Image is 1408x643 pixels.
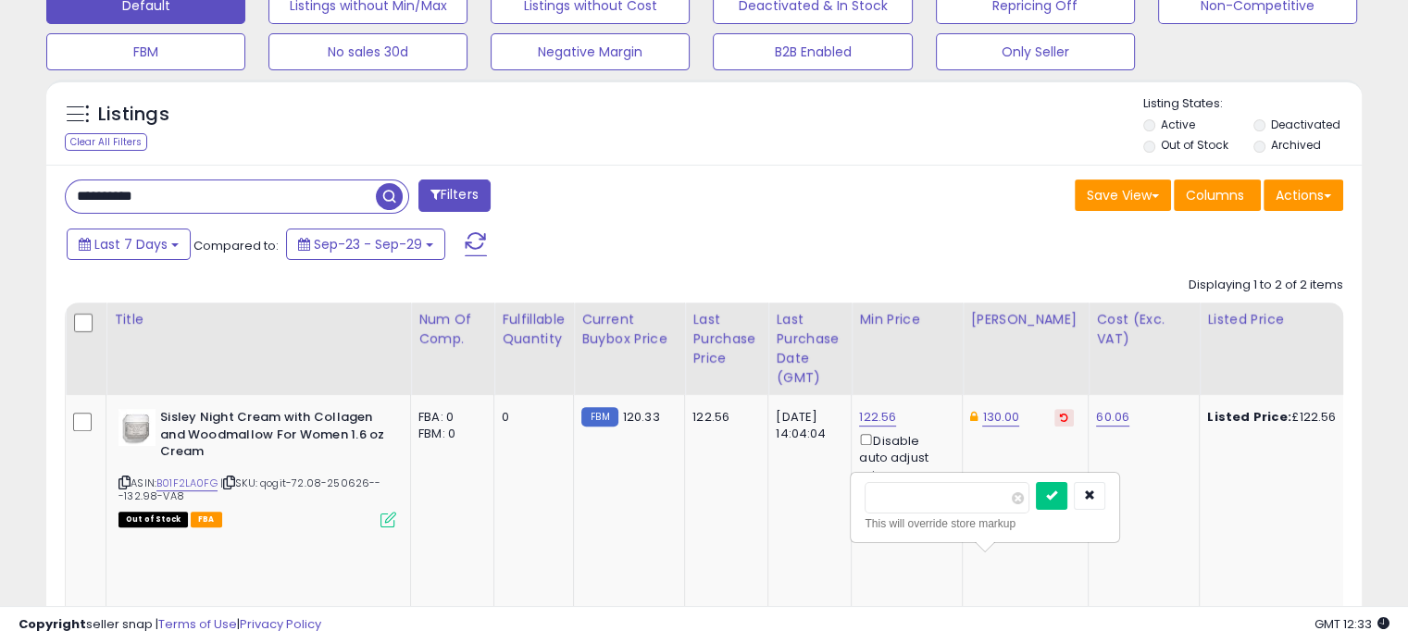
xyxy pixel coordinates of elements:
[502,310,566,349] div: Fulfillable Quantity
[1315,615,1389,633] span: 2025-10-7 12:33 GMT
[581,310,677,349] div: Current Buybox Price
[1270,137,1320,153] label: Archived
[692,409,754,426] div: 122.56
[193,237,279,254] span: Compared to:
[1096,408,1129,427] a: 60.06
[859,310,954,329] div: Min Price
[502,409,559,426] div: 0
[936,33,1135,70] button: Only Seller
[1186,186,1244,204] span: Columns
[1207,409,1361,426] div: £122.56
[418,426,480,442] div: FBM: 0
[859,430,948,484] div: Disable auto adjust min
[19,615,86,633] strong: Copyright
[776,409,837,442] div: [DATE] 14:04:04
[65,133,147,151] div: Clear All Filters
[19,616,321,634] div: seller snap | |
[1264,179,1343,211] button: Actions
[67,229,191,260] button: Last 7 Days
[692,310,760,368] div: Last Purchase Price
[1143,95,1362,113] p: Listing States:
[982,408,1019,427] a: 130.00
[581,407,617,427] small: FBM
[1207,408,1291,426] b: Listed Price:
[1161,137,1228,153] label: Out of Stock
[286,229,445,260] button: Sep-23 - Sep-29
[98,102,169,128] h5: Listings
[776,310,843,388] div: Last Purchase Date (GMT)
[240,615,321,633] a: Privacy Policy
[713,33,912,70] button: B2B Enabled
[1075,179,1171,211] button: Save View
[118,476,381,503] span: | SKU: qogit-72.08-250626---132.98-VA8
[1161,117,1195,132] label: Active
[158,615,237,633] a: Terms of Use
[160,409,385,465] b: Sisley Night Cream with Collagen and Woodmallow For Women 1.6 oz Cream
[314,235,422,253] span: Sep-23 - Sep-29
[970,310,1080,329] div: [PERSON_NAME]
[46,33,245,70] button: FBM
[1174,179,1261,211] button: Columns
[418,409,480,426] div: FBA: 0
[268,33,467,70] button: No sales 30d
[865,514,1105,533] div: This will override store markup
[118,409,156,446] img: 31U-whjgrzL._SL40_.jpg
[118,512,188,527] span: All listings that are currently out of stock and unavailable for purchase on Amazon
[156,476,218,491] a: B01F2LA0FG
[94,235,168,253] span: Last 7 Days
[623,408,660,426] span: 120.33
[1096,310,1191,349] div: Cost (Exc. VAT)
[859,408,896,427] a: 122.56
[1270,117,1339,132] label: Deactivated
[118,409,396,526] div: ASIN:
[1207,310,1367,329] div: Listed Price
[191,512,222,527] span: FBA
[491,33,690,70] button: Negative Margin
[114,310,403,329] div: Title
[418,179,491,212] button: Filters
[418,310,486,349] div: Num of Comp.
[1189,277,1343,294] div: Displaying 1 to 2 of 2 items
